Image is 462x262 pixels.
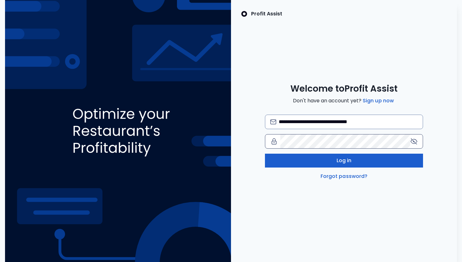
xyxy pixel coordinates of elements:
p: Profit Assist [251,10,282,18]
span: Log in [337,157,352,164]
button: Log in [265,154,423,168]
a: Sign up now [361,97,395,105]
span: Welcome to Profit Assist [290,83,398,94]
img: SpotOn Logo [241,10,247,18]
a: Forgot password? [319,173,369,180]
img: email [270,119,276,124]
span: Don't have an account yet? [293,97,395,105]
